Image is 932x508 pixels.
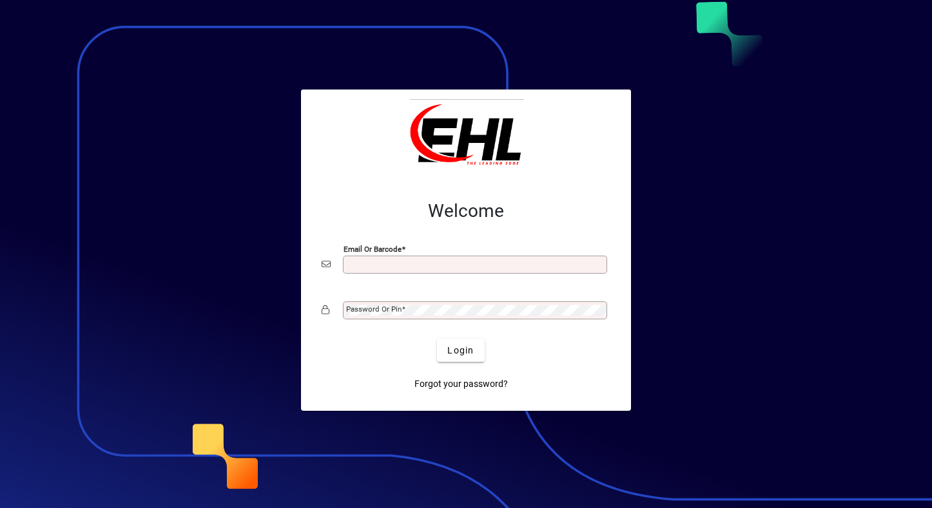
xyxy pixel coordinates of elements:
[447,344,474,357] span: Login
[322,200,610,222] h2: Welcome
[414,377,508,391] span: Forgot your password?
[346,305,402,314] mat-label: Password or Pin
[409,372,513,395] a: Forgot your password?
[344,245,402,254] mat-label: Email or Barcode
[437,339,484,362] button: Login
